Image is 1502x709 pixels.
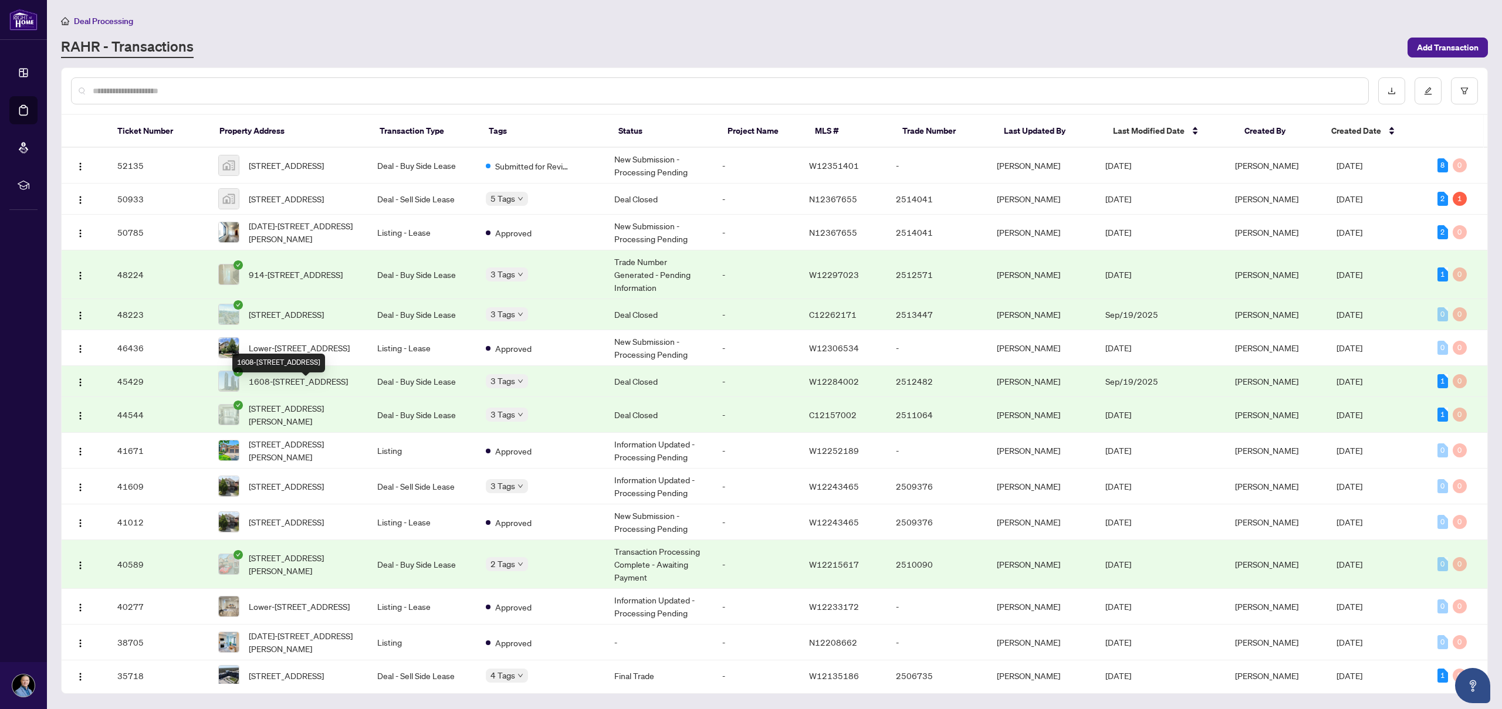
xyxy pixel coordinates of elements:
[713,330,800,366] td: -
[1105,342,1131,353] span: [DATE]
[987,184,1096,215] td: [PERSON_NAME]
[517,196,523,202] span: down
[495,342,532,355] span: Approved
[490,557,515,571] span: 2 Tags
[9,9,38,30] img: logo
[490,374,515,388] span: 3 Tags
[605,589,713,625] td: Information Updated - Processing Pending
[61,17,69,25] span: home
[1337,481,1362,491] span: [DATE]
[887,250,987,299] td: 2512571
[1453,341,1467,355] div: 0
[887,433,987,469] td: -
[61,37,194,58] a: RAHR - Transactions
[1235,309,1298,320] span: [PERSON_NAME]
[219,632,239,652] img: thumbnail-img
[108,250,209,299] td: 48224
[249,600,350,613] span: Lower-[STREET_ADDRESS]
[605,215,713,250] td: New Submission - Processing Pending
[71,405,90,424] button: Logo
[76,162,85,171] img: Logo
[368,215,476,250] td: Listing - Lease
[713,397,800,433] td: -
[108,504,209,540] td: 41012
[1337,559,1362,569] span: [DATE]
[368,397,476,433] td: Deal - Buy Side Lease
[1460,87,1469,95] span: filter
[219,512,239,532] img: thumbnail-img
[1105,481,1131,491] span: [DATE]
[76,195,85,205] img: Logo
[987,330,1096,366] td: [PERSON_NAME]
[234,300,243,310] span: check-circle
[1105,269,1131,280] span: [DATE]
[1437,307,1448,321] div: 0
[517,673,523,679] span: down
[987,250,1096,299] td: [PERSON_NAME]
[249,375,348,388] span: 1608-[STREET_ADDRESS]
[1337,194,1362,204] span: [DATE]
[605,299,713,330] td: Deal Closed
[1235,160,1298,171] span: [PERSON_NAME]
[713,148,800,184] td: -
[1453,515,1467,529] div: 0
[1437,374,1448,388] div: 1
[219,476,239,496] img: thumbnail-img
[1437,341,1448,355] div: 0
[1105,227,1131,238] span: [DATE]
[76,229,85,238] img: Logo
[219,666,239,686] img: thumbnail-img
[249,159,324,172] span: [STREET_ADDRESS]
[1235,670,1298,681] span: [PERSON_NAME]
[1453,557,1467,571] div: 0
[495,601,532,613] span: Approved
[1453,374,1467,388] div: 0
[1437,669,1448,683] div: 1
[517,483,523,489] span: down
[713,469,800,504] td: -
[71,513,90,531] button: Logo
[249,268,343,281] span: 914-[STREET_ADDRESS]
[713,250,800,299] td: -
[249,629,358,655] span: [DATE]-[STREET_ADDRESS][PERSON_NAME]
[76,518,85,528] img: Logo
[219,264,239,284] img: thumbnail-img
[809,670,859,681] span: W12135186
[249,219,358,245] span: [DATE]-[STREET_ADDRESS][PERSON_NAME]
[1437,443,1448,457] div: 0
[1337,160,1362,171] span: [DATE]
[713,504,800,540] td: -
[249,308,324,321] span: [STREET_ADDRESS]
[1455,668,1490,703] button: Open asap
[1453,479,1467,493] div: 0
[490,307,515,321] span: 3 Tags
[1337,227,1362,238] span: [DATE]
[76,344,85,354] img: Logo
[490,267,515,281] span: 3 Tags
[1337,601,1362,612] span: [DATE]
[987,215,1096,250] td: [PERSON_NAME]
[108,184,209,215] td: 50933
[1337,637,1362,647] span: [DATE]
[1235,227,1298,238] span: [PERSON_NAME]
[12,674,35,697] img: Profile Icon
[1235,269,1298,280] span: [PERSON_NAME]
[71,477,90,496] button: Logo
[108,330,209,366] td: 46436
[605,504,713,540] td: New Submission - Processing Pending
[108,299,209,330] td: 48223
[1453,408,1467,422] div: 0
[809,342,859,353] span: W12306534
[249,551,358,577] span: [STREET_ADDRESS][PERSON_NAME]
[71,666,90,685] button: Logo
[368,504,476,540] td: Listing - Lease
[987,504,1096,540] td: [PERSON_NAME]
[605,625,713,660] td: -
[517,412,523,418] span: down
[609,115,718,148] th: Status
[1105,376,1158,386] span: Sep/19/2025
[368,366,476,397] td: Deal - Buy Side Lease
[517,311,523,317] span: down
[987,397,1096,433] td: [PERSON_NAME]
[1337,342,1362,353] span: [DATE]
